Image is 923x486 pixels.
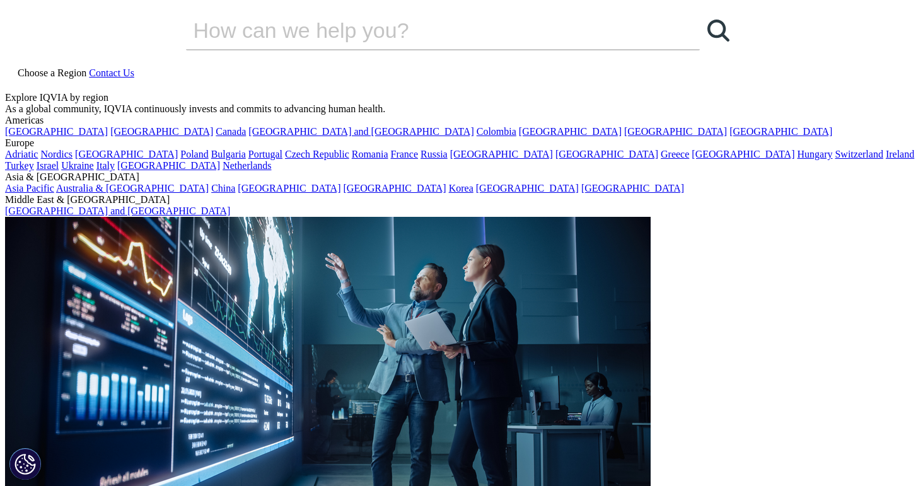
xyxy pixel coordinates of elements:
[211,183,235,194] a: China
[352,149,388,159] a: Romania
[707,20,729,42] svg: Search
[581,183,684,194] a: [GEOGRAPHIC_DATA]
[835,149,883,159] a: Switzerland
[477,126,516,137] a: Colombia
[450,149,553,159] a: [GEOGRAPHIC_DATA]
[40,149,73,159] a: Nordics
[519,126,622,137] a: [GEOGRAPHIC_DATA]
[248,126,473,137] a: [GEOGRAPHIC_DATA] and [GEOGRAPHIC_DATA]
[186,11,664,49] input: Search
[5,183,54,194] a: Asia Pacific
[555,149,658,159] a: [GEOGRAPHIC_DATA]
[117,160,220,171] a: [GEOGRAPHIC_DATA]
[18,67,86,78] span: Choose a Region
[797,149,832,159] a: Hungary
[96,160,115,171] a: Italy
[5,205,230,216] a: [GEOGRAPHIC_DATA] and [GEOGRAPHIC_DATA]
[661,149,689,159] a: Greece
[449,183,473,194] a: Korea
[110,126,213,137] a: [GEOGRAPHIC_DATA]
[56,183,209,194] a: Australia & [GEOGRAPHIC_DATA]
[700,11,738,49] a: Search
[5,92,918,103] div: Explore IQVIA by region
[211,149,246,159] a: Bulgaria
[5,126,108,137] a: [GEOGRAPHIC_DATA]
[238,183,340,194] a: [GEOGRAPHIC_DATA]
[223,160,271,171] a: Netherlands
[75,149,178,159] a: [GEOGRAPHIC_DATA]
[285,149,349,159] a: Czech Republic
[5,171,918,183] div: Asia & [GEOGRAPHIC_DATA]
[5,194,918,205] div: Middle East & [GEOGRAPHIC_DATA]
[5,115,918,126] div: Americas
[5,160,34,171] a: Turkey
[886,149,914,159] a: Ireland
[344,183,446,194] a: [GEOGRAPHIC_DATA]
[476,183,579,194] a: [GEOGRAPHIC_DATA]
[180,149,208,159] a: Poland
[9,448,41,480] button: Cookie Settings
[729,126,832,137] a: [GEOGRAPHIC_DATA]
[248,149,282,159] a: Portugal
[61,160,94,171] a: Ukraine
[89,67,134,78] a: Contact Us
[624,126,727,137] a: [GEOGRAPHIC_DATA]
[421,149,448,159] a: Russia
[216,126,246,137] a: Canada
[5,103,918,115] div: As a global community, IQVIA continuously invests and commits to advancing human health.
[5,137,918,149] div: Europe
[391,149,419,159] a: France
[37,160,59,171] a: Israel
[692,149,794,159] a: [GEOGRAPHIC_DATA]
[5,149,38,159] a: Adriatic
